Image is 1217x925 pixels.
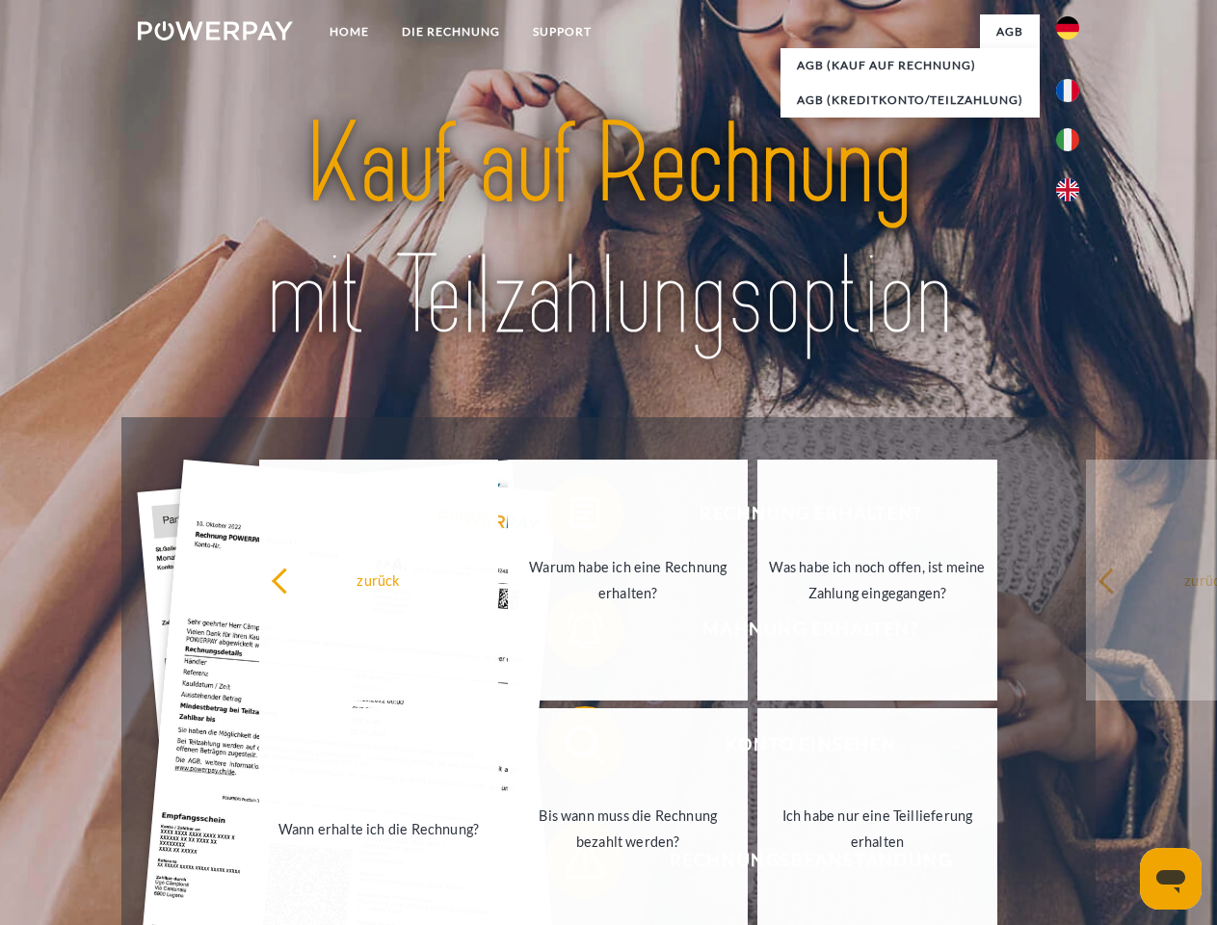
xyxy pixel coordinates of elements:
[184,92,1033,369] img: title-powerpay_de.svg
[769,803,986,855] div: Ich habe nur eine Teillieferung erhalten
[780,48,1040,83] a: AGB (Kauf auf Rechnung)
[1056,128,1079,151] img: it
[271,567,488,593] div: zurück
[1056,178,1079,201] img: en
[516,14,608,49] a: SUPPORT
[1140,848,1202,910] iframe: Schaltfläche zum Öffnen des Messaging-Fensters
[519,803,736,855] div: Bis wann muss die Rechnung bezahlt werden?
[769,554,986,606] div: Was habe ich noch offen, ist meine Zahlung eingegangen?
[1056,79,1079,102] img: fr
[980,14,1040,49] a: agb
[519,554,736,606] div: Warum habe ich eine Rechnung erhalten?
[385,14,516,49] a: DIE RECHNUNG
[1056,16,1079,40] img: de
[757,460,997,700] a: Was habe ich noch offen, ist meine Zahlung eingegangen?
[138,21,293,40] img: logo-powerpay-white.svg
[780,83,1040,118] a: AGB (Kreditkonto/Teilzahlung)
[313,14,385,49] a: Home
[271,815,488,841] div: Wann erhalte ich die Rechnung?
